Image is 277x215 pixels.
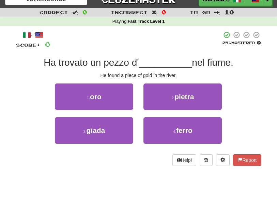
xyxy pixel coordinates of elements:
[214,10,220,15] span: :
[176,126,193,134] span: ferro
[83,129,87,134] small: 3 .
[143,83,222,110] button: 2.pietra
[192,57,233,68] span: nel fiume.
[174,93,194,101] span: pietra
[225,9,234,15] span: 10
[82,9,87,15] span: 0
[44,57,139,68] span: Ha trovato un pezzo d'
[16,72,261,79] div: He found a piece of gold in the river.
[86,126,105,134] span: giada
[152,10,158,15] span: :
[128,19,165,24] strong: Fast Track Level 1
[87,96,90,100] small: 1 .
[173,129,176,134] small: 4 .
[40,10,68,15] span: Correct
[16,31,50,40] div: /
[16,42,41,48] span: Score:
[55,117,133,144] button: 3.giada
[200,154,213,166] button: Round history (alt+y)
[139,57,192,68] span: __________
[90,93,102,101] span: oro
[143,117,222,144] button: 4.ferro
[161,9,166,15] span: 0
[171,96,174,100] small: 2 .
[55,83,133,110] button: 1.oro
[222,40,261,46] div: Mastered
[111,10,148,15] span: Incorrect
[222,41,231,45] span: 25 %
[72,10,78,15] span: :
[190,10,210,15] span: To go
[172,154,197,166] button: Help!
[233,154,261,166] button: Report
[45,40,50,48] span: 0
